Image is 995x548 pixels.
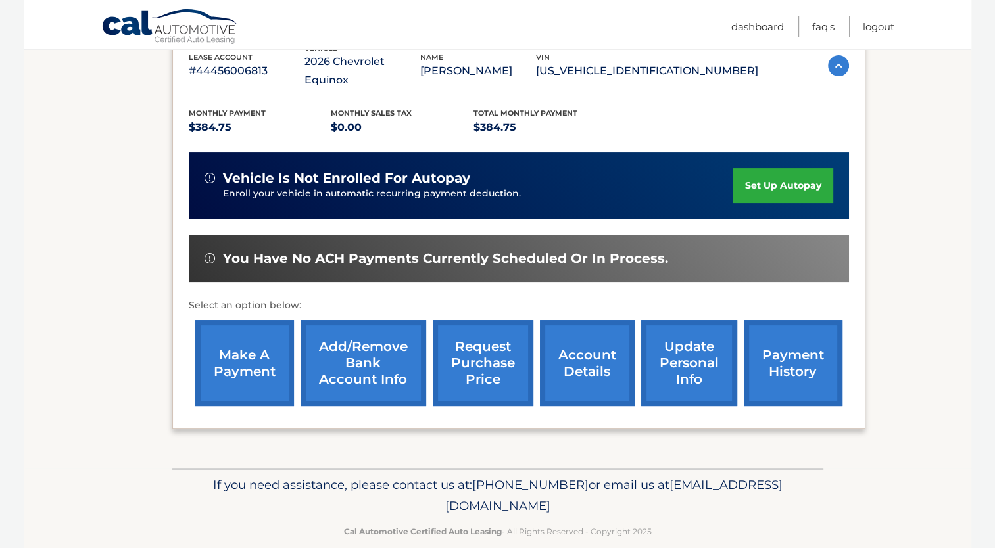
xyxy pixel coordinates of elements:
span: Monthly Payment [189,108,266,118]
img: alert-white.svg [205,253,215,263]
span: name [420,53,443,62]
a: set up autopay [733,168,833,203]
img: alert-white.svg [205,173,215,183]
a: request purchase price [433,320,533,406]
span: vin [536,53,550,62]
p: Enroll your vehicle in automatic recurring payment deduction. [223,187,733,201]
span: Monthly sales Tax [331,108,412,118]
a: Logout [863,16,894,37]
a: update personal info [641,320,737,406]
a: Add/Remove bank account info [301,320,426,406]
p: $384.75 [189,118,331,137]
p: Select an option below: [189,298,849,313]
span: vehicle is not enrolled for autopay [223,170,470,187]
img: accordion-active.svg [828,55,849,76]
a: payment history [744,320,842,406]
p: #44456006813 [189,62,304,80]
p: - All Rights Reserved - Copyright 2025 [181,524,815,538]
a: FAQ's [812,16,835,37]
a: Cal Automotive [101,9,239,47]
span: You have no ACH payments currently scheduled or in process. [223,250,668,267]
strong: Cal Automotive Certified Auto Leasing [344,526,502,536]
p: [US_VEHICLE_IDENTIFICATION_NUMBER] [536,62,758,80]
span: lease account [189,53,253,62]
p: $384.75 [473,118,616,137]
a: Dashboard [731,16,784,37]
span: Total Monthly Payment [473,108,577,118]
a: make a payment [195,320,294,406]
p: [PERSON_NAME] [420,62,536,80]
a: account details [540,320,635,406]
span: [EMAIL_ADDRESS][DOMAIN_NAME] [445,477,783,513]
span: [PHONE_NUMBER] [472,477,589,492]
p: If you need assistance, please contact us at: or email us at [181,474,815,516]
p: $0.00 [331,118,473,137]
p: 2026 Chevrolet Equinox [304,53,420,89]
